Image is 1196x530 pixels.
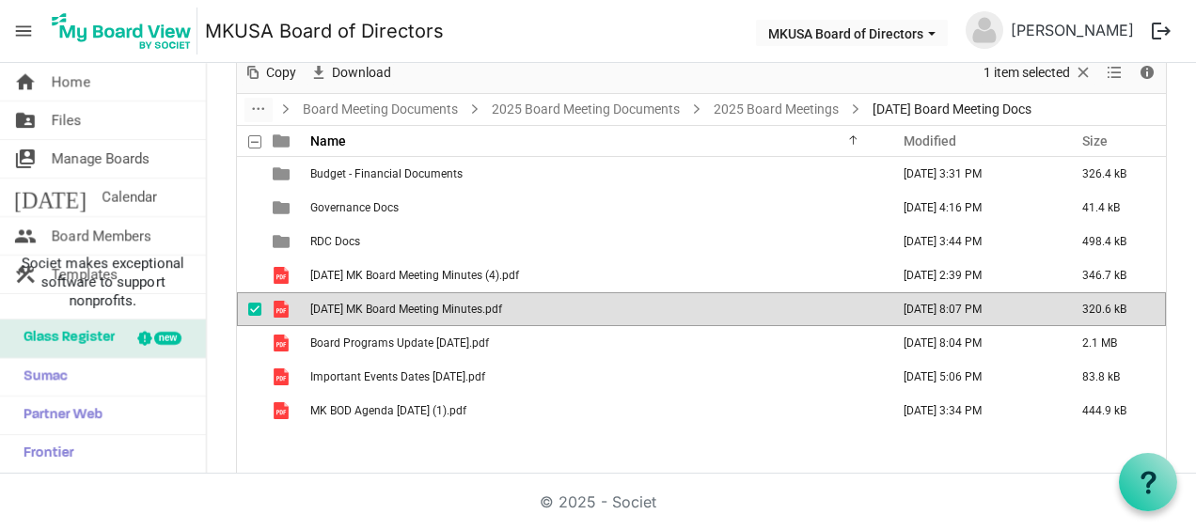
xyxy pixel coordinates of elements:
span: Partner Web [14,397,102,434]
td: Budget - Financial Documents is template cell column header Name [305,157,884,191]
td: July 08, 2025 3:34 PM column header Modified [884,394,1062,428]
span: Home [52,63,90,101]
button: logout [1141,11,1181,51]
a: MKUSA Board of Directors [205,12,444,50]
td: 83.8 kB is template cell column header Size [1062,360,1166,394]
div: new [154,332,181,345]
a: Board Meeting Documents [299,98,462,121]
td: is template cell column header type [261,292,305,326]
td: is template cell column header type [261,157,305,191]
span: home [14,63,37,101]
a: My Board View Logo [46,8,205,55]
td: July 08, 2025 3:44 PM column header Modified [884,225,1062,258]
a: [PERSON_NAME] [1003,11,1141,49]
a: © 2025 - Societ [540,492,656,511]
span: menu [6,13,41,49]
td: is template cell column header type [261,360,305,394]
td: 346.7 kB is template cell column header Size [1062,258,1166,292]
td: checkbox [237,191,261,225]
span: Manage Boards [52,140,149,178]
span: Calendar [102,179,157,216]
div: Clear selection [977,54,1099,93]
td: checkbox [237,360,261,394]
span: Board Programs Update [DATE].pdf [310,336,489,350]
td: Governance Docs is template cell column header Name [305,191,884,225]
button: dropdownbutton [244,98,273,122]
span: 1 item selected [982,61,1072,85]
span: Important Events Dates [DATE].pdf [310,370,485,383]
span: Budget - Financial Documents [310,167,463,180]
td: checkbox [237,292,261,326]
span: [DATE] MK Board Meeting Minutes (4).pdf [310,269,519,282]
td: 444.9 kB is template cell column header Size [1062,394,1166,428]
td: 41.4 kB is template cell column header Size [1062,191,1166,225]
span: folder_shared [14,101,37,139]
span: Name [310,133,346,148]
td: checkbox [237,258,261,292]
td: is template cell column header type [261,258,305,292]
div: Details [1131,54,1163,93]
span: [DATE] [14,179,87,216]
span: Societ makes exceptional software to support nonprofits. [8,254,197,310]
span: [DATE] MK Board Meeting Minutes.pdf [310,303,502,316]
span: Modified [904,133,956,148]
span: people [14,217,37,255]
td: checkbox [237,225,261,258]
td: July 16, 2025 8:07 PM column header Modified [884,292,1062,326]
td: 326.4 kB is template cell column header Size [1062,157,1166,191]
button: MKUSA Board of Directors dropdownbutton [756,20,948,46]
td: is template cell column header type [261,394,305,428]
td: checkbox [237,157,261,191]
span: Glass Register [14,320,115,357]
span: Download [330,61,393,85]
button: Selection [981,61,1096,85]
button: Download [307,61,395,85]
span: MK BOD Agenda [DATE] (1).pdf [310,404,466,417]
button: Copy [241,61,300,85]
span: Files [52,101,82,139]
span: Board Members [52,217,151,255]
td: RDC Docs is template cell column header Name [305,225,884,258]
td: July 08, 2025 4:16 PM column header Modified [884,191,1062,225]
span: Sumac [14,358,68,396]
span: Governance Docs [310,201,399,214]
a: 2025 Board Meeting Documents [488,98,684,121]
td: July 08, 2025 3:31 PM column header Modified [884,157,1062,191]
span: Copy [264,61,298,85]
td: checkbox [237,326,261,360]
td: is template cell column header type [261,326,305,360]
button: Details [1135,61,1160,85]
td: 2.1 MB is template cell column header Size [1062,326,1166,360]
span: Size [1082,133,1108,148]
td: is template cell column header type [261,191,305,225]
div: View [1099,54,1131,93]
td: July 15, 2025 8:04 PM column header Modified [884,326,1062,360]
td: is template cell column header type [261,225,305,258]
a: 2025 Board Meetings [710,98,842,121]
td: 320.6 kB is template cell column header Size [1062,292,1166,326]
span: switch_account [14,140,37,178]
td: July 16, 2025 2:39 PM column header Modified [884,258,1062,292]
td: July 08, 2025 5:06 PM column header Modified [884,360,1062,394]
td: 7-15-25 MK Board Meeting Minutes.pdf is template cell column header Name [305,292,884,326]
td: 498.4 kB is template cell column header Size [1062,225,1166,258]
div: Download [303,54,398,93]
button: View dropdownbutton [1103,61,1125,85]
span: RDC Docs [310,235,360,248]
td: 5-20-25 MK Board Meeting Minutes (4).pdf is template cell column header Name [305,258,884,292]
td: MK BOD Agenda 7-15-25 (1).pdf is template cell column header Name [305,394,884,428]
img: My Board View Logo [46,8,197,55]
td: checkbox [237,394,261,428]
td: Board Programs Update 7-15-25.pdf is template cell column header Name [305,326,884,360]
td: Important Events Dates 7-8-25.pdf is template cell column header Name [305,360,884,394]
span: Frontier [14,435,74,473]
img: no-profile-picture.svg [966,11,1003,49]
div: Copy [237,54,303,93]
span: [DATE] Board Meeting Docs [869,98,1035,121]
